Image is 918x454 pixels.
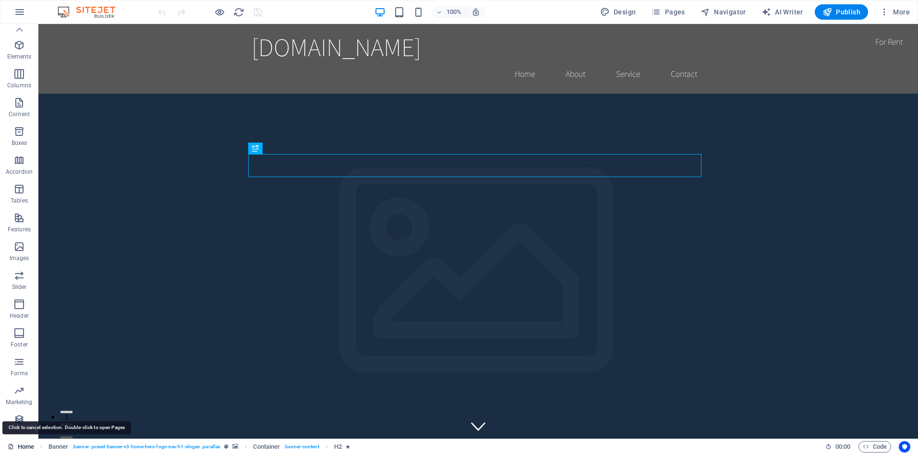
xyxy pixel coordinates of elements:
[8,226,31,233] p: Features
[876,4,914,20] button: More
[600,7,636,17] span: Design
[758,4,807,20] button: AI Writer
[858,441,891,453] button: Code
[6,168,33,176] p: Accordion
[55,6,127,18] img: Editor Logo
[4,427,34,435] p: Collections
[11,370,28,377] p: Forms
[334,441,342,453] span: Click to select. Double-click to edit
[880,7,910,17] span: More
[596,4,640,20] button: Design
[647,4,688,20] button: Pages
[822,7,860,17] span: Publish
[899,441,910,453] button: Usercentrics
[697,4,750,20] button: Navigator
[10,312,29,320] p: Header
[829,8,872,28] div: For Rent
[835,441,850,453] span: 00 00
[232,444,238,449] i: This element contains a background
[214,6,225,18] button: Click here to leave preview mode and continue editing
[48,441,69,453] span: Click to select. Double-click to edit
[825,441,851,453] h6: Session time
[7,53,32,60] p: Elements
[233,7,244,18] i: Reload page
[22,387,34,389] button: 1
[22,412,34,415] button: 3
[22,399,34,402] button: 2
[842,443,844,450] span: :
[701,7,746,17] span: Navigator
[815,4,868,20] button: Publish
[447,6,462,18] h6: 100%
[284,441,319,453] span: . banner-content
[72,441,220,453] span: . banner .preset-banner-v3-home-hero-logo-nav-h1-slogan .parallax
[761,7,803,17] span: AI Writer
[233,6,244,18] button: reload
[346,444,350,449] i: Element contains an animation
[596,4,640,20] div: Design (Ctrl+Alt+Y)
[8,441,34,453] a: Home
[9,110,30,118] p: Content
[7,82,31,89] p: Columns
[12,283,27,291] p: Slider
[11,341,28,348] p: Footer
[432,6,466,18] button: 100%
[224,444,229,449] i: This element is a customizable preset
[863,441,887,453] span: Code
[253,441,280,453] span: Click to select. Double-click to edit
[12,139,27,147] p: Boxes
[651,7,685,17] span: Pages
[11,197,28,204] p: Tables
[6,398,32,406] p: Marketing
[10,254,29,262] p: Images
[48,441,350,453] nav: breadcrumb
